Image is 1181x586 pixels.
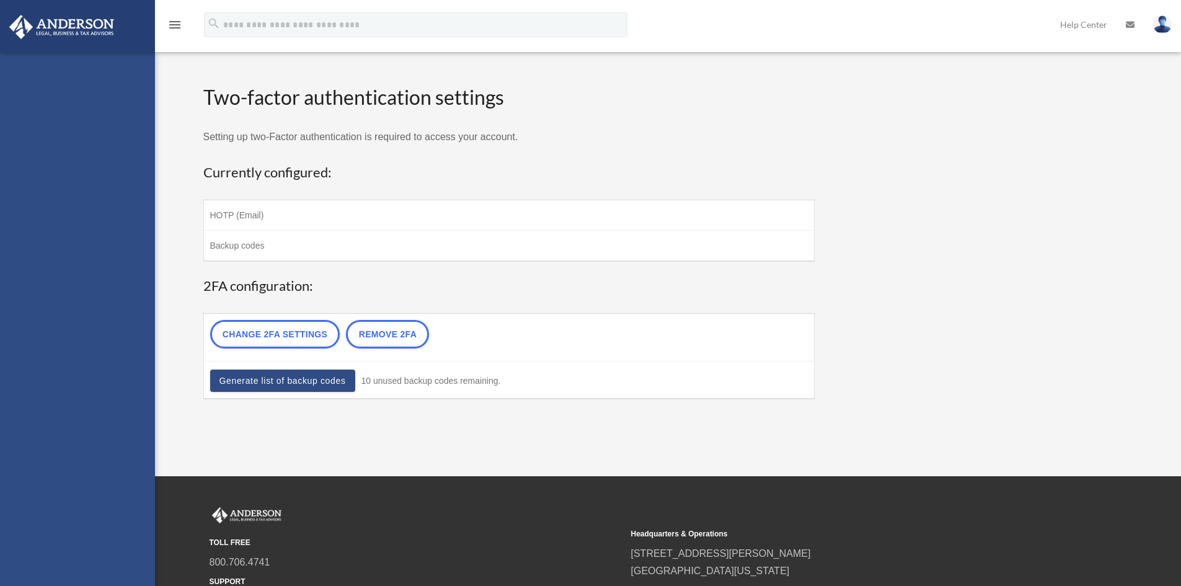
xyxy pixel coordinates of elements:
h3: 2FA configuration: [203,277,815,296]
a: Remove 2FA [346,320,429,348]
small: Headquarters & Operations [631,528,1044,541]
small: TOLL FREE [210,536,622,549]
h3: Currently configured: [203,163,815,182]
a: [STREET_ADDRESS][PERSON_NAME] [631,548,811,559]
td: Backup codes [203,231,815,262]
h2: Two-factor authentication settings [203,84,815,112]
i: menu [167,17,182,32]
a: menu [167,22,182,32]
a: 800.706.4741 [210,557,270,567]
a: Change 2FA settings [210,320,340,348]
td: HOTP (Email) [203,200,815,231]
img: User Pic [1153,16,1172,33]
a: Generate list of backup codes [210,370,355,392]
i: search [207,17,221,30]
img: Anderson Advisors Platinum Portal [6,15,118,39]
img: Anderson Advisors Platinum Portal [210,507,284,523]
a: [GEOGRAPHIC_DATA][US_STATE] [631,566,790,576]
span: 10 unused backup codes remaining. [361,372,501,389]
p: Setting up two-Factor authentication is required to access your account. [203,128,815,146]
